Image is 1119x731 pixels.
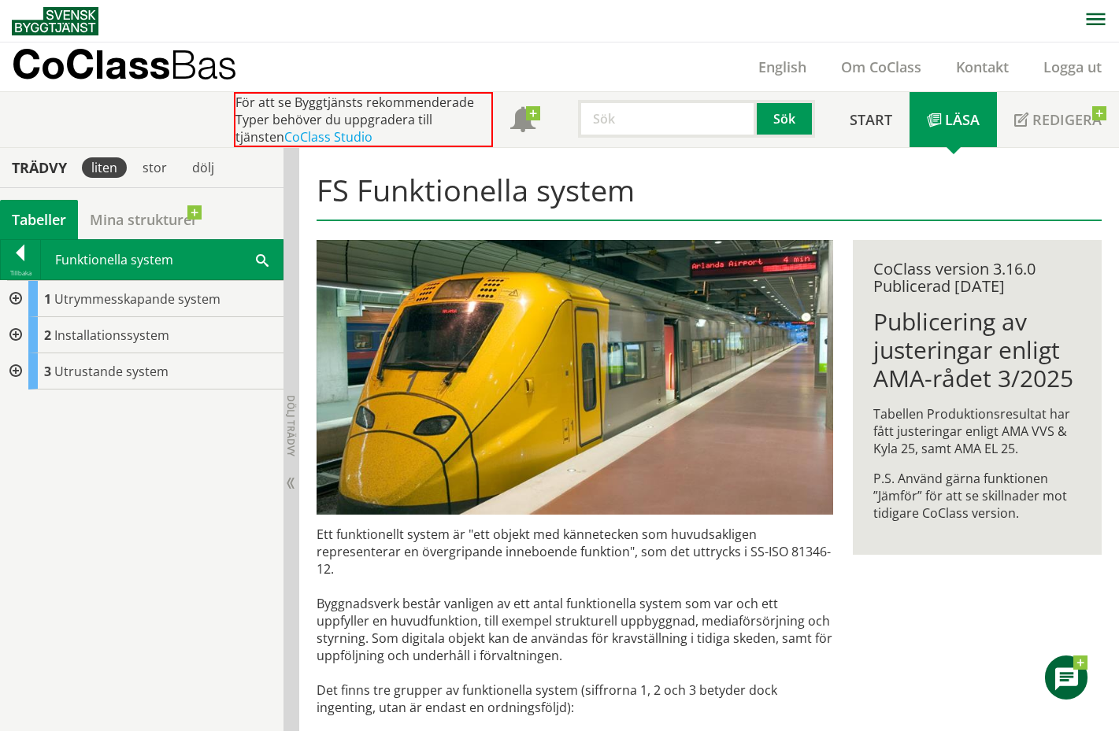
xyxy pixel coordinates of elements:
span: 2 [44,327,51,344]
a: Läsa [910,92,997,147]
div: stor [133,157,176,178]
a: Logga ut [1026,57,1119,76]
a: Mina strukturer [78,200,209,239]
a: English [741,57,824,76]
a: Redigera [997,92,1119,147]
p: Tabellen Produktionsresultat har fått justeringar enligt AMA VVS & Kyla 25, samt AMA EL 25. [873,405,1080,457]
div: CoClass version 3.16.0 Publicerad [DATE] [873,260,1080,295]
h1: Publicering av justeringar enligt AMA-rådet 3/2025 [873,308,1080,393]
a: Kontakt [939,57,1026,76]
div: Funktionella system [41,240,283,279]
button: Sök [757,100,815,138]
p: P.S. Använd gärna funktionen ”Jämför” för att se skillnader mot tidigare CoClass version. [873,470,1080,522]
a: Start [832,92,910,147]
span: 1 [44,290,51,308]
a: CoClass Studio [284,128,372,146]
div: Trädvy [3,159,76,176]
img: Svensk Byggtjänst [12,7,98,35]
div: liten [82,157,127,178]
span: Utrustande system [54,363,169,380]
span: Sök i tabellen [256,251,269,268]
div: Tillbaka [1,267,40,279]
div: dölj [183,157,224,178]
span: Installationssystem [54,327,169,344]
span: Dölj trädvy [284,395,298,456]
span: Start [850,110,892,129]
input: Sök [578,100,757,138]
span: 3 [44,363,51,380]
a: Om CoClass [824,57,939,76]
h1: FS Funktionella system [317,172,1101,221]
p: CoClass [12,55,237,73]
span: Redigera [1032,110,1102,129]
img: arlanda-express-2.jpg [317,240,833,515]
span: Utrymmesskapande system [54,290,220,308]
div: För att se Byggtjänsts rekommenderade Typer behöver du uppgradera till tjänsten [234,92,493,147]
span: Notifikationer [510,109,535,134]
span: Bas [170,41,237,87]
span: Läsa [945,110,980,129]
a: CoClassBas [12,42,271,91]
